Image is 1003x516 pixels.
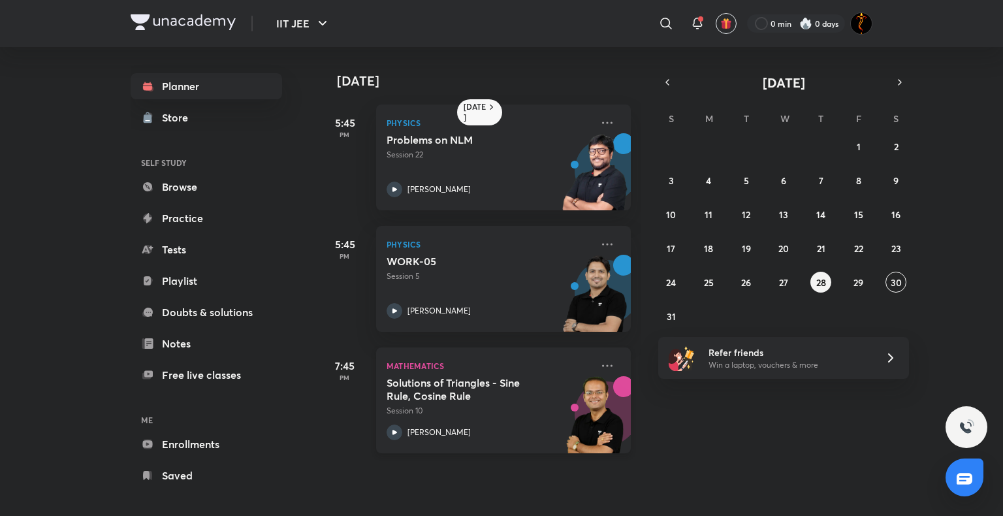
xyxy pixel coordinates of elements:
img: avatar [720,18,732,29]
abbr: Sunday [669,112,674,125]
abbr: August 24, 2025 [666,276,676,289]
abbr: August 4, 2025 [706,174,711,187]
button: [DATE] [677,73,891,91]
abbr: August 16, 2025 [891,208,900,221]
p: PM [319,131,371,138]
button: August 18, 2025 [698,238,719,259]
button: August 15, 2025 [848,204,869,225]
button: August 20, 2025 [773,238,794,259]
a: Practice [131,205,282,231]
div: Store [162,110,196,125]
p: Win a laptop, vouchers & more [708,359,869,371]
button: August 25, 2025 [698,272,719,293]
p: [PERSON_NAME] [407,427,471,438]
img: Sarveshwar Jha [850,12,872,35]
a: Free live classes [131,362,282,388]
abbr: August 12, 2025 [742,208,750,221]
img: Company Logo [131,14,236,30]
button: August 17, 2025 [661,238,682,259]
a: Planner [131,73,282,99]
p: Session 22 [387,149,592,161]
h5: Solutions of Triangles - Sine Rule, Cosine Rule [387,376,549,402]
p: Mathematics [387,358,592,374]
button: August 8, 2025 [848,170,869,191]
button: August 5, 2025 [736,170,757,191]
abbr: Wednesday [780,112,789,125]
button: August 10, 2025 [661,204,682,225]
abbr: August 19, 2025 [742,242,751,255]
button: August 31, 2025 [661,306,682,327]
button: August 3, 2025 [661,170,682,191]
button: August 28, 2025 [810,272,831,293]
h5: 7:45 [319,358,371,374]
img: unacademy [559,133,631,223]
p: Session 10 [387,405,592,417]
abbr: August 14, 2025 [816,208,825,221]
abbr: August 15, 2025 [854,208,863,221]
span: [DATE] [763,74,805,91]
button: August 6, 2025 [773,170,794,191]
h5: WORK-05 [387,255,549,268]
button: August 13, 2025 [773,204,794,225]
a: Browse [131,174,282,200]
abbr: August 13, 2025 [779,208,788,221]
button: August 26, 2025 [736,272,757,293]
button: August 2, 2025 [885,136,906,157]
p: Physics [387,236,592,252]
abbr: August 26, 2025 [741,276,751,289]
a: Saved [131,462,282,489]
abbr: Thursday [818,112,823,125]
abbr: August 17, 2025 [667,242,675,255]
abbr: August 7, 2025 [819,174,823,187]
abbr: Saturday [893,112,899,125]
abbr: August 23, 2025 [891,242,901,255]
button: August 4, 2025 [698,170,719,191]
p: [PERSON_NAME] [407,184,471,195]
p: Physics [387,115,592,131]
abbr: Friday [856,112,861,125]
abbr: August 1, 2025 [857,140,861,153]
a: Playlist [131,268,282,294]
abbr: August 25, 2025 [704,276,714,289]
h6: ME [131,409,282,431]
a: Store [131,105,282,131]
button: August 19, 2025 [736,238,757,259]
p: Session 5 [387,270,592,282]
img: ttu [959,419,974,435]
button: IIT JEE [268,10,338,37]
img: unacademy [559,376,631,466]
p: PM [319,374,371,381]
abbr: August 27, 2025 [779,276,788,289]
abbr: August 6, 2025 [781,174,786,187]
button: August 23, 2025 [885,238,906,259]
button: August 27, 2025 [773,272,794,293]
abbr: August 30, 2025 [891,276,902,289]
abbr: August 11, 2025 [705,208,712,221]
a: Notes [131,331,282,357]
a: Tests [131,236,282,263]
h5: 5:45 [319,115,371,131]
abbr: August 9, 2025 [893,174,899,187]
abbr: August 29, 2025 [853,276,863,289]
button: August 30, 2025 [885,272,906,293]
button: August 12, 2025 [736,204,757,225]
h5: Problems on NLM [387,133,549,146]
abbr: August 2, 2025 [894,140,899,153]
abbr: August 31, 2025 [667,310,676,323]
p: PM [319,252,371,260]
abbr: August 22, 2025 [854,242,863,255]
button: August 24, 2025 [661,272,682,293]
a: Company Logo [131,14,236,33]
button: August 7, 2025 [810,170,831,191]
button: August 22, 2025 [848,238,869,259]
abbr: August 21, 2025 [817,242,825,255]
button: August 16, 2025 [885,204,906,225]
h6: [DATE] [464,102,486,123]
abbr: August 28, 2025 [816,276,826,289]
button: August 21, 2025 [810,238,831,259]
h6: Refer friends [708,346,869,359]
button: avatar [716,13,737,34]
img: referral [669,345,695,371]
button: August 9, 2025 [885,170,906,191]
abbr: August 10, 2025 [666,208,676,221]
